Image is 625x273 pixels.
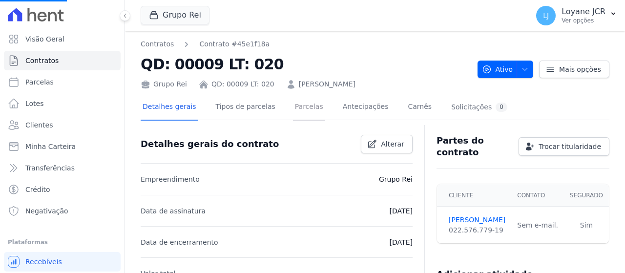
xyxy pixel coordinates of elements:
a: Transferências [4,158,121,178]
a: [PERSON_NAME] [299,79,355,89]
p: Data de assinatura [141,205,206,217]
a: Minha Carteira [4,137,121,156]
a: Negativação [4,201,121,221]
span: Negativação [25,206,68,216]
a: Parcelas [293,95,325,121]
span: Visão Geral [25,34,64,44]
span: Parcelas [25,77,54,87]
div: 022.576.779-19 [449,225,505,235]
button: Grupo Rei [141,6,209,24]
span: Alterar [381,139,404,149]
a: Carnês [406,95,434,121]
td: Sem e-mail. [511,207,564,244]
a: Clientes [4,115,121,135]
h3: Detalhes gerais do contrato [141,138,279,150]
span: Minha Carteira [25,142,76,151]
p: [DATE] [390,205,413,217]
a: Mais opções [539,61,609,78]
th: Cliente [437,184,511,207]
h2: QD: 00009 LT: 020 [141,53,470,75]
span: Crédito [25,185,50,194]
h3: Partes do contrato [437,135,511,158]
nav: Breadcrumb [141,39,470,49]
p: Grupo Rei [379,173,413,185]
button: Ativo [478,61,534,78]
a: Lotes [4,94,121,113]
span: Ativo [482,61,513,78]
div: Plataformas [8,236,117,248]
a: Alterar [361,135,413,153]
th: Contato [511,184,564,207]
span: Recebíveis [25,257,62,267]
a: Tipos de parcelas [214,95,277,121]
p: Empreendimento [141,173,200,185]
div: 0 [496,103,507,112]
div: Solicitações [451,103,507,112]
span: LJ [543,12,549,19]
p: [DATE] [390,236,413,248]
span: Transferências [25,163,75,173]
p: Data de encerramento [141,236,218,248]
p: Loyane JCR [562,7,605,17]
a: [PERSON_NAME] [449,215,505,225]
a: Parcelas [4,72,121,92]
a: Detalhes gerais [141,95,198,121]
button: LJ Loyane JCR Ver opções [528,2,625,29]
a: Contrato #45e1f18a [199,39,270,49]
a: QD: 00009 LT: 020 [211,79,274,89]
span: Clientes [25,120,53,130]
div: Grupo Rei [141,79,187,89]
nav: Breadcrumb [141,39,270,49]
span: Lotes [25,99,44,108]
a: Contratos [141,39,174,49]
span: Trocar titularidade [539,142,601,151]
a: Contratos [4,51,121,70]
a: Crédito [4,180,121,199]
a: Visão Geral [4,29,121,49]
a: Trocar titularidade [519,137,609,156]
span: Contratos [25,56,59,65]
p: Ver opções [562,17,605,24]
span: Mais opções [559,64,601,74]
a: Antecipações [341,95,391,121]
a: Solicitações0 [449,95,509,121]
a: Recebíveis [4,252,121,272]
td: Sim [564,207,609,244]
th: Segurado [564,184,609,207]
